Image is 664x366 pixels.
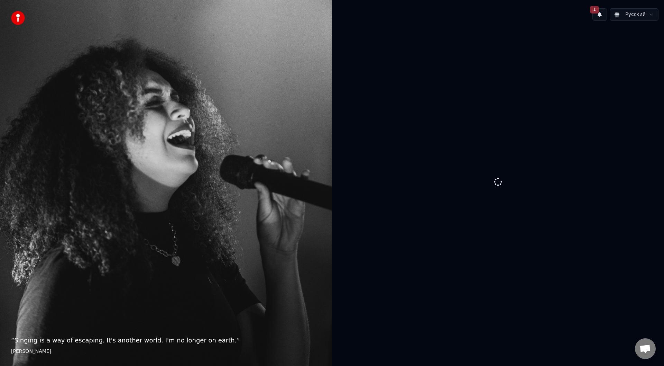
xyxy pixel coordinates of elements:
[11,348,321,355] footer: [PERSON_NAME]
[11,11,25,25] img: youka
[11,336,321,345] p: “ Singing is a way of escaping. It's another world. I'm no longer on earth. ”
[635,338,656,359] a: Открытый чат
[590,6,599,14] span: 1
[592,8,607,21] button: 1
